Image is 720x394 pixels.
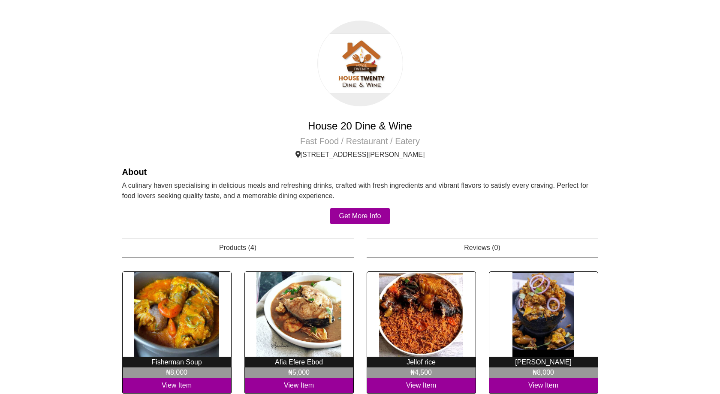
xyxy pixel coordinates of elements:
[317,21,403,106] img: logo
[367,357,476,367] p: Jellof rice
[122,136,598,146] h5: Fast Food / Restaurant / Eatery
[489,357,598,367] p: [PERSON_NAME]
[122,357,232,367] p: Fisherman Soup
[122,150,598,160] p: [STREET_ADDRESS][PERSON_NAME]
[122,167,147,177] b: About
[122,120,598,132] h4: House 20 Dine & Wine
[367,378,476,394] a: View Item
[122,367,232,378] p: ₦8,000
[244,357,354,367] p: Afia Efere Ebod
[122,378,232,394] a: View Item
[244,367,354,378] p: ₦5,000
[330,208,390,224] a: Get More Info
[489,367,598,378] p: ₦8,000
[122,180,598,201] p: A culinary haven specialising in delicious meals and refreshing drinks, crafted with fresh ingred...
[489,378,598,394] a: View Item
[122,238,354,258] p: Products (4)
[367,238,598,258] p: Reviews (0)
[244,378,354,394] a: View Item
[367,367,476,378] p: ₦4,500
